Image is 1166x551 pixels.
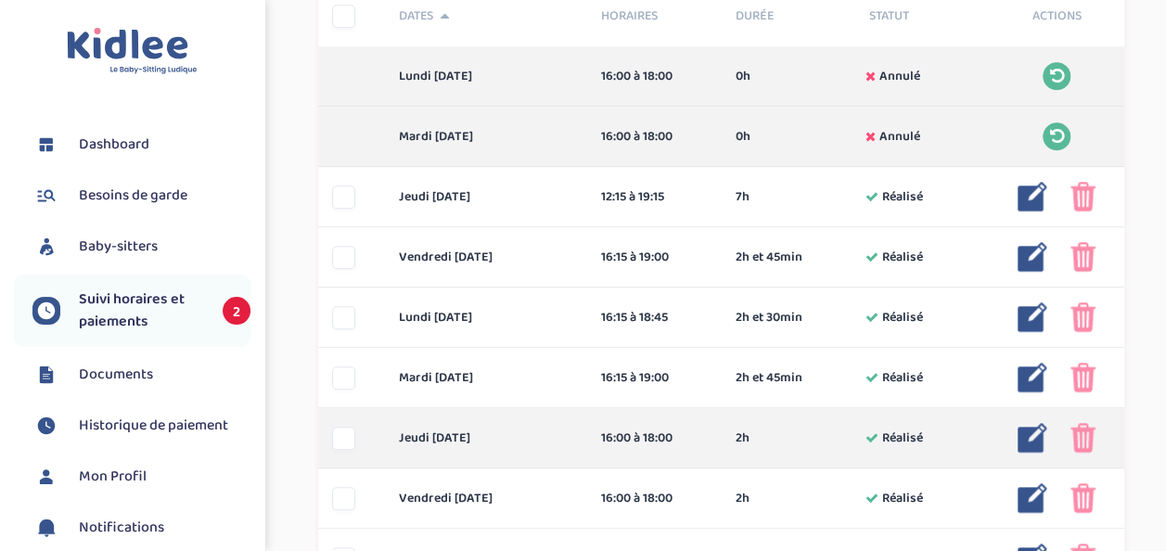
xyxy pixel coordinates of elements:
img: dashboard.svg [32,131,60,159]
a: Besoins de garde [32,182,250,210]
div: 16:15 à 18:45 [601,308,708,327]
img: notification.svg [32,514,60,542]
img: besoin.svg [32,182,60,210]
span: Annulé [879,67,920,86]
img: modifier_bleu.png [1018,363,1047,392]
img: suivihoraire.svg [32,297,60,325]
div: lundi [DATE] [385,67,586,86]
img: modifier_bleu.png [1018,423,1047,453]
img: poubelle_rose.png [1070,242,1096,272]
span: Réalisé [882,489,923,508]
div: 16:00 à 18:00 [601,429,708,448]
div: Dates [385,6,586,26]
div: 16:15 à 19:00 [601,368,708,388]
div: 16:00 à 18:00 [601,67,708,86]
span: Suivi horaires et paiements [79,288,204,333]
span: 2h et 45min [735,368,801,388]
span: Notifications [79,517,164,539]
div: 16:00 à 18:00 [601,489,708,508]
div: 16:00 à 18:00 [601,127,708,147]
img: suivihoraire.svg [32,412,60,440]
img: logo.svg [67,28,198,75]
a: Notifications [32,514,250,542]
img: poubelle_rose.png [1070,182,1096,211]
span: Réalisé [882,248,923,267]
span: 2h et 45min [735,248,801,267]
span: Dashboard [79,134,149,156]
span: Mon Profil [79,466,147,488]
div: jeudi [DATE] [385,429,586,448]
span: Horaires [601,6,708,26]
div: Durée [721,6,855,26]
span: 2h [735,429,749,448]
span: 2h [735,489,749,508]
img: modifier_bleu.png [1018,182,1047,211]
div: 16:15 à 19:00 [601,248,708,267]
div: 12:15 à 19:15 [601,187,708,207]
img: poubelle_rose.png [1070,483,1096,513]
span: 2h et 30min [735,308,801,327]
a: Suivi horaires et paiements 2 [32,288,250,333]
img: poubelle_rose.png [1070,363,1096,392]
div: vendredi [DATE] [385,489,586,508]
span: Annulé [879,127,920,147]
img: modifier_bleu.png [1018,483,1047,513]
span: Réalisé [882,308,923,327]
span: Documents [79,364,153,386]
img: babysitters.svg [32,233,60,261]
div: mardi [DATE] [385,368,586,388]
span: 7h [735,187,749,207]
span: 0h [735,67,750,86]
span: Besoins de garde [79,185,187,207]
div: jeudi [DATE] [385,187,586,207]
span: 0h [735,127,750,147]
span: Réalisé [882,187,923,207]
span: Réalisé [882,429,923,448]
a: Historique de paiement [32,412,250,440]
img: modifier_bleu.png [1018,302,1047,332]
a: Dashboard [32,131,250,159]
span: Baby-sitters [79,236,158,258]
img: poubelle_rose.png [1070,302,1096,332]
span: 2 [223,297,250,325]
div: Statut [855,6,990,26]
div: vendredi [DATE] [385,248,586,267]
span: Historique de paiement [79,415,228,437]
a: Mon Profil [32,463,250,491]
img: modifier_bleu.png [1018,242,1047,272]
a: Baby-sitters [32,233,250,261]
img: documents.svg [32,361,60,389]
div: Actions [990,6,1124,26]
a: Documents [32,361,250,389]
span: Réalisé [882,368,923,388]
img: poubelle_rose.png [1070,423,1096,453]
div: mardi [DATE] [385,127,586,147]
img: profil.svg [32,463,60,491]
div: lundi [DATE] [385,308,586,327]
